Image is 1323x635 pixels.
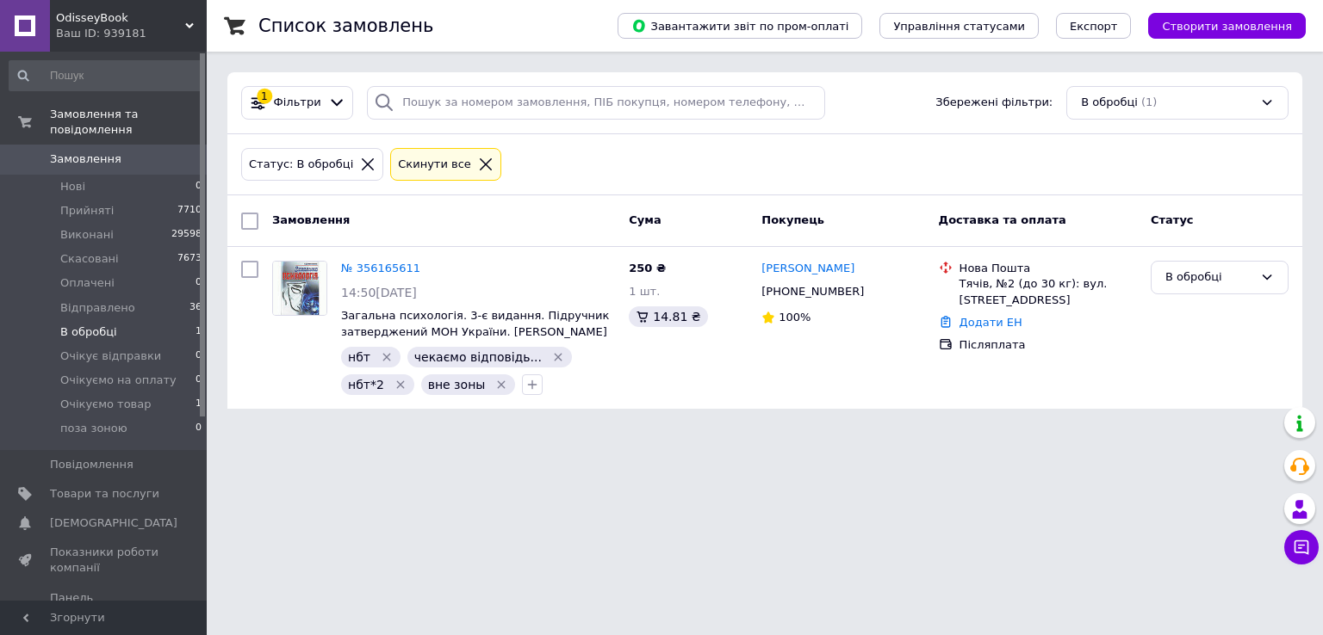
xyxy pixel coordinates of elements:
[494,378,508,391] svg: Видалити мітку
[50,107,207,138] span: Замовлення та повідомлення
[551,350,565,364] svg: Видалити мітку
[1141,96,1157,108] span: (1)
[761,261,854,277] a: [PERSON_NAME]
[893,20,1025,33] span: Управління статусами
[56,10,185,26] span: OdisseyBook
[348,378,384,391] span: нбт*2
[960,261,1137,276] div: Нова Пошта
[428,378,486,391] span: вне зоны
[758,281,867,303] div: [PHONE_NUMBER]
[414,350,542,364] span: чекаємо відповідь...
[50,590,159,621] span: Панель управління
[939,213,1066,226] span: Доставка та оплата
[273,262,326,315] img: Фото товару
[1165,268,1253,287] div: В обробці
[196,373,202,388] span: 0
[50,545,159,576] span: Показники роботи компанії
[629,213,661,226] span: Cума
[50,457,134,472] span: Повідомлення
[257,89,272,104] div: 1
[960,316,1022,329] a: Додати ЕН
[629,306,707,327] div: 14.81 ₴
[960,276,1137,307] div: Тячів, №2 (до 30 кг): вул. [STREET_ADDRESS]
[60,203,114,219] span: Прийняті
[50,515,177,531] span: [DEMOGRAPHIC_DATA]
[779,311,811,324] span: 100%
[348,350,370,364] span: нбт
[1284,530,1319,564] button: Чат з покупцем
[367,86,825,120] input: Пошук за номером замовлення, ПІБ покупця, номером телефону, Email, номером накладної
[177,203,202,219] span: 7710
[618,13,862,39] button: Завантажити звіт по пром-оплаті
[60,421,127,436] span: поза зоною
[60,179,85,194] span: Нові
[60,251,119,267] span: Скасовані
[879,13,1039,39] button: Управління статусами
[629,262,666,274] span: 250 ₴
[196,179,202,194] span: 0
[1162,20,1292,33] span: Створити замовлення
[341,286,417,299] span: 14:50[DATE]
[60,227,114,243] span: Виконані
[341,262,420,274] a: № 356165611
[196,421,202,436] span: 0
[631,18,848,34] span: Завантажити звіт по пром-оплаті
[60,373,177,388] span: Очікуємо на оплату
[245,156,357,174] div: Статус: В обробці
[177,251,202,267] span: 7673
[60,397,152,412] span: Очікуємо товар
[1056,13,1132,39] button: Експорт
[60,324,117,340] span: В обробці
[274,95,321,111] span: Фільтри
[196,275,202,291] span: 0
[629,285,660,298] span: 1 шт.
[1131,19,1306,32] a: Створити замовлення
[60,275,115,291] span: Оплачені
[189,300,202,316] span: 36
[960,337,1137,353] div: Післяплата
[171,227,202,243] span: 29598
[1151,213,1194,226] span: Статус
[272,261,327,316] a: Фото товару
[394,378,407,391] svg: Видалити мітку
[272,213,350,226] span: Замовлення
[60,348,161,364] span: Очікує відправки
[1148,13,1306,39] button: Створити замовлення
[196,397,202,412] span: 1
[761,213,824,226] span: Покупець
[935,95,1053,111] span: Збережені фільтри:
[196,324,202,340] span: 1
[1081,95,1138,111] span: В обробці
[56,26,207,41] div: Ваш ID: 939181
[60,300,135,316] span: Відправлено
[394,156,475,174] div: Cкинути все
[341,309,609,354] a: Загальна психологія. 3-є видання. Підручник затверджений МОН України. [PERSON_NAME] Центр учбової
[1070,20,1118,33] span: Експорт
[196,348,202,364] span: 0
[50,486,159,502] span: Товари та послуги
[258,15,433,36] h1: Список замовлень
[50,151,121,167] span: Замовлення
[9,60,203,91] input: Пошук
[380,350,394,364] svg: Видалити мітку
